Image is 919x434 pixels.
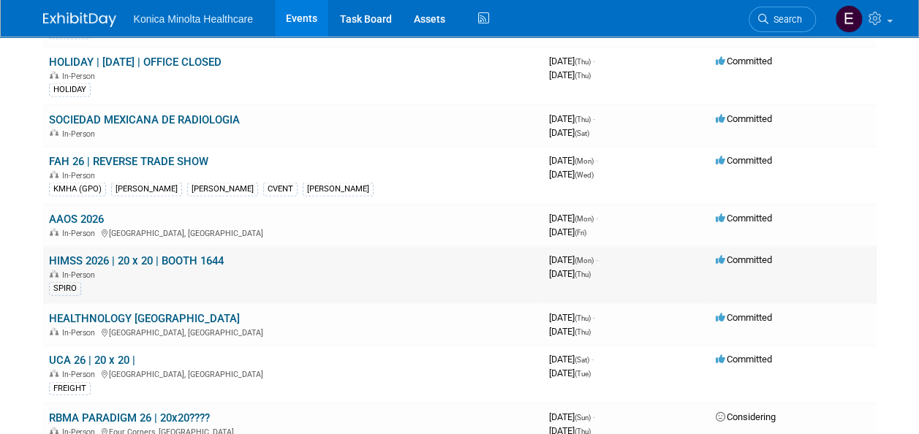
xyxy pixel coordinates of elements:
span: (Thu) [575,72,591,80]
a: HEALTHNOLOGY [GEOGRAPHIC_DATA] [49,312,240,325]
a: SOCIEDAD MEXICANA DE RADIOLOGIA [49,113,240,126]
span: (Mon) [575,256,594,264]
a: UCA 26 | 20 x 20 | [49,354,135,367]
span: Search [768,14,802,25]
a: AAOS 2026 [49,213,104,226]
img: In-Person Event [50,129,58,137]
span: In-Person [62,370,99,379]
span: (Wed) [575,171,594,179]
span: In-Person [62,270,99,280]
span: In-Person [62,129,99,139]
span: - [593,56,595,66]
span: In-Person [62,72,99,81]
span: Committed [716,354,772,365]
span: - [596,155,598,166]
span: [DATE] [549,113,595,124]
span: Committed [716,213,772,224]
span: [DATE] [549,411,595,422]
span: - [596,213,598,224]
span: [DATE] [549,226,586,237]
img: In-Person Event [50,328,58,335]
a: HIMSS 2026 | 20 x 20 | BOOTH 1644 [49,254,224,267]
span: (Mon) [575,215,594,223]
div: [PERSON_NAME] [187,183,258,196]
a: HOLIDAY | [DATE] | OFFICE CLOSED [49,56,222,69]
span: [DATE] [549,213,598,224]
span: (Thu) [575,115,591,123]
div: [PERSON_NAME] [303,183,374,196]
img: In-Person Event [50,171,58,178]
img: In-Person Event [50,270,58,278]
span: [DATE] [549,127,589,138]
span: [DATE] [549,354,594,365]
span: - [593,411,595,422]
span: - [596,254,598,265]
span: (Sat) [575,129,589,137]
span: (Fri) [575,229,586,237]
span: [DATE] [549,69,591,80]
span: [DATE] [549,268,591,279]
span: (Thu) [575,58,591,66]
span: Committed [716,254,772,265]
img: In-Person Event [50,370,58,377]
span: (Thu) [575,314,591,322]
img: In-Person Event [50,72,58,79]
span: - [591,354,594,365]
span: [DATE] [549,312,595,323]
div: [GEOGRAPHIC_DATA], [GEOGRAPHIC_DATA] [49,226,537,238]
div: SPIRO [49,282,81,295]
a: FAH 26 | REVERSE TRADE SHOW [49,155,208,168]
span: In-Person [62,171,99,180]
span: (Sat) [575,356,589,364]
span: Committed [716,312,772,323]
div: KMHA (GPO) [49,183,106,196]
span: (Mon) [575,157,594,165]
span: - [593,312,595,323]
span: (Thu) [575,328,591,336]
span: In-Person [62,229,99,238]
div: [GEOGRAPHIC_DATA], [GEOGRAPHIC_DATA] [49,368,537,379]
img: Elisa Dahle [835,5,863,33]
img: In-Person Event [50,229,58,236]
a: Search [749,7,816,32]
span: [DATE] [549,56,595,66]
div: FREIGHT [49,382,91,395]
span: Committed [716,113,772,124]
span: Konica Minolta Healthcare [134,13,253,25]
span: - [593,113,595,124]
div: [GEOGRAPHIC_DATA], [GEOGRAPHIC_DATA] [49,326,537,338]
span: [DATE] [549,326,591,337]
span: (Tue) [575,370,591,378]
div: [PERSON_NAME] [111,183,182,196]
span: [DATE] [549,254,598,265]
a: RBMA PARADIGM 26 | 20x20???? [49,411,210,425]
span: In-Person [62,328,99,338]
span: (Thu) [575,270,591,278]
span: [DATE] [549,368,591,378]
span: (Sun) [575,414,591,422]
span: Considering [716,411,776,422]
span: [DATE] [549,155,598,166]
div: CVENT [263,183,298,196]
span: Committed [716,56,772,66]
span: [DATE] [549,169,594,180]
img: ExhibitDay [43,12,116,27]
div: HOLIDAY [49,83,91,96]
span: Committed [716,155,772,166]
